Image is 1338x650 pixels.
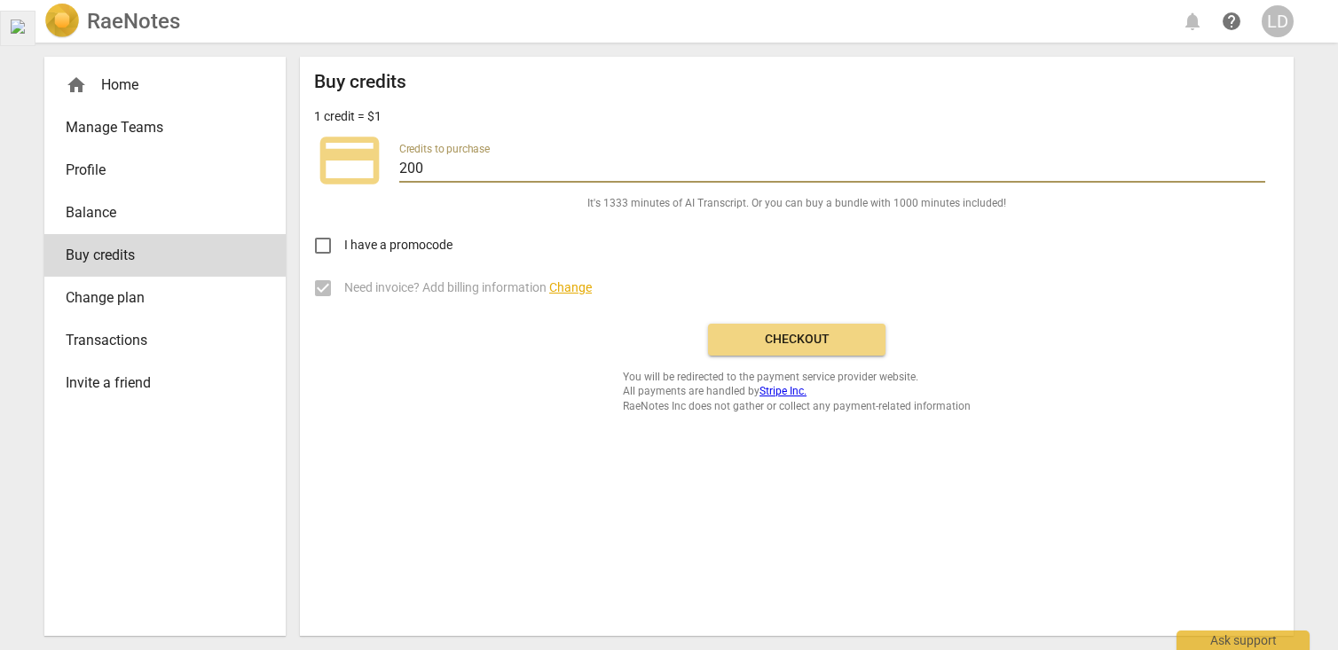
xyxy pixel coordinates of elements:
div: Ask support [1177,630,1310,650]
span: Profile [66,160,250,181]
span: Invite a friend [66,372,250,394]
span: Manage Teams [66,117,250,138]
span: Balance [66,202,250,223]
a: LogoRaeNotes [44,4,180,39]
label: Credits to purchase [399,144,490,154]
button: LD [1262,5,1294,37]
span: Checkout [722,331,871,348]
span: It's 1333 minutes of AI Transcript . Or you can buy a bundle with 1000 minutes included! [587,196,1006,211]
span: Change [549,280,592,294]
span: I have a promocode [344,236,453,255]
a: Stripe Inc. [760,385,807,397]
p: 1 credit = $1 [314,107,382,126]
a: Change plan [44,277,286,319]
div: Home [66,74,250,96]
a: Manage Teams [44,106,286,149]
span: Need invoice? Add billing information [344,278,592,297]
a: Buy credits [44,234,286,277]
a: Transactions [44,319,286,362]
span: credit_card [314,125,385,196]
span: help [1221,11,1242,32]
a: Invite a friend [44,362,286,404]
a: Help [1216,5,1247,37]
h2: Buy credits [314,71,406,93]
span: You will be redirected to the payment service provider website. All payments are handled by RaeNo... [623,370,971,414]
span: Change plan [66,287,250,309]
button: Checkout [708,324,885,356]
span: Transactions [66,330,250,351]
span: Buy credits [66,245,250,266]
h2: RaeNotes [87,9,180,34]
span: home [66,74,87,96]
a: Balance [44,192,286,234]
img: Logo [44,4,80,39]
div: Home [44,64,286,106]
a: Profile [44,149,286,192]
